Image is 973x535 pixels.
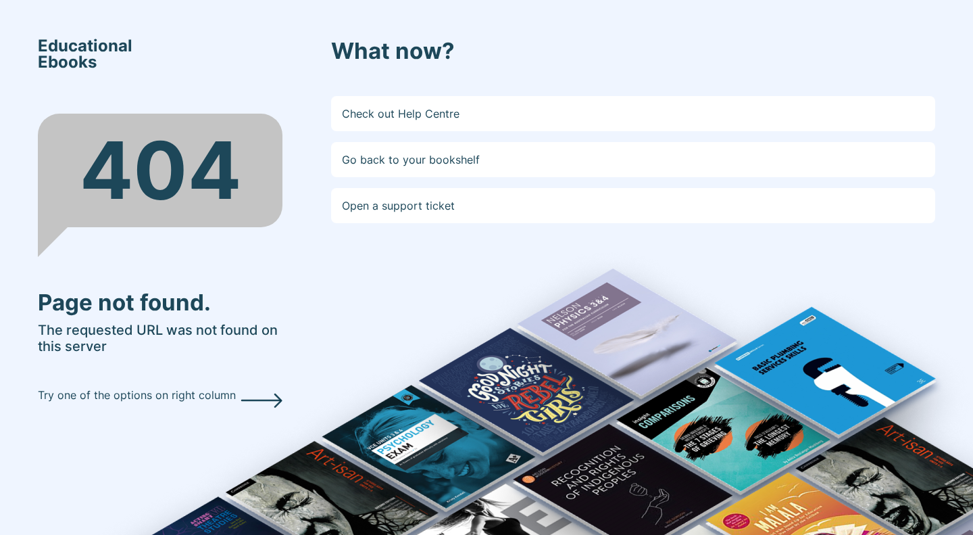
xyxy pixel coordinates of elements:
[331,96,935,131] a: Check out Help Centre
[38,387,236,403] p: Try one of the options on right column
[331,38,935,65] h3: What now?
[38,322,282,354] h5: The requested URL was not found on this server
[38,38,132,70] span: Educational Ebooks
[331,188,935,223] a: Open a support ticket
[38,114,282,227] div: 404
[38,289,282,317] h3: Page not found.
[331,142,935,177] a: Go back to your bookshelf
